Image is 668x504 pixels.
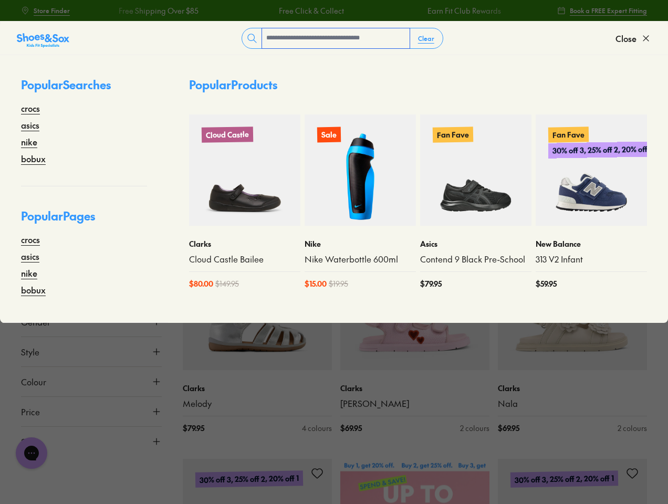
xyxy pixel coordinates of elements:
[21,76,147,102] p: Popular Searches
[420,254,531,265] a: Contend 9 Black Pre-School
[548,141,656,159] p: 30% off 3, 25% off 2, 20% off 1
[410,29,443,48] button: Clear
[340,423,362,434] span: $ 69.95
[189,278,213,289] span: $ 80.00
[460,423,489,434] div: 2 colours
[189,76,277,93] p: Popular Products
[21,267,37,279] a: nike
[317,127,341,143] p: Sale
[498,423,519,434] span: $ 69.95
[536,114,647,226] a: Fan Fave30% off 3, 25% off 2, 20% off 1
[183,398,332,409] a: Melody
[11,434,53,472] iframe: Gorgias live chat messenger
[302,423,332,434] div: 4 colours
[34,6,70,15] span: Store Finder
[498,398,647,409] a: Nala
[21,207,147,233] p: Popular Pages
[21,1,70,20] a: Store Finder
[510,470,618,488] p: 30% off 3, 25% off 2, 20% off 1
[557,1,647,20] a: Book a FREE Expert Fitting
[183,383,332,394] p: Clarks
[215,278,239,289] span: $ 149.95
[279,5,344,16] a: Free Click & Collect
[17,30,69,47] a: Shoes &amp; Sox
[618,423,647,434] div: 2 colours
[21,250,39,262] a: asics
[189,254,300,265] a: Cloud Castle Bailee
[119,5,199,16] a: Free Shipping Over $85
[536,238,647,249] p: New Balance
[21,367,162,396] button: Colour
[21,337,162,366] button: Style
[21,375,46,388] span: Colour
[202,127,253,143] p: Cloud Castle
[17,32,69,49] img: SNS_Logo_Responsive.svg
[433,127,473,142] p: Fan Fave
[21,397,162,426] button: Price
[570,6,647,15] span: Book a FREE Expert Fitting
[21,102,40,114] a: crocs
[21,135,37,148] a: nike
[21,345,39,358] span: Style
[305,278,327,289] span: $ 15.00
[21,152,46,165] a: bobux
[536,278,557,289] span: $ 59.95
[340,398,489,409] a: [PERSON_NAME]
[548,127,589,142] p: Fan Fave
[183,423,204,434] span: $ 79.95
[21,233,40,246] a: crocs
[498,383,647,394] p: Clarks
[21,283,46,296] a: bobux
[340,383,489,394] p: Clarks
[420,278,442,289] span: $ 79.95
[536,254,647,265] a: 313 V2 Infant
[21,427,162,456] button: Size
[305,238,416,249] p: Nike
[189,114,300,226] a: Cloud Castle
[420,238,531,249] p: Asics
[195,470,303,488] p: 30% off 3, 25% off 2, 20% off 1
[420,114,531,226] a: Fan Fave
[21,405,40,418] span: Price
[21,119,39,131] a: asics
[427,5,500,16] a: Earn Fit Club Rewards
[305,254,416,265] a: Nike Waterbottle 600ml
[329,278,348,289] span: $ 19.95
[615,32,636,45] span: Close
[189,238,300,249] p: Clarks
[615,27,651,50] button: Close
[305,114,416,226] a: Sale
